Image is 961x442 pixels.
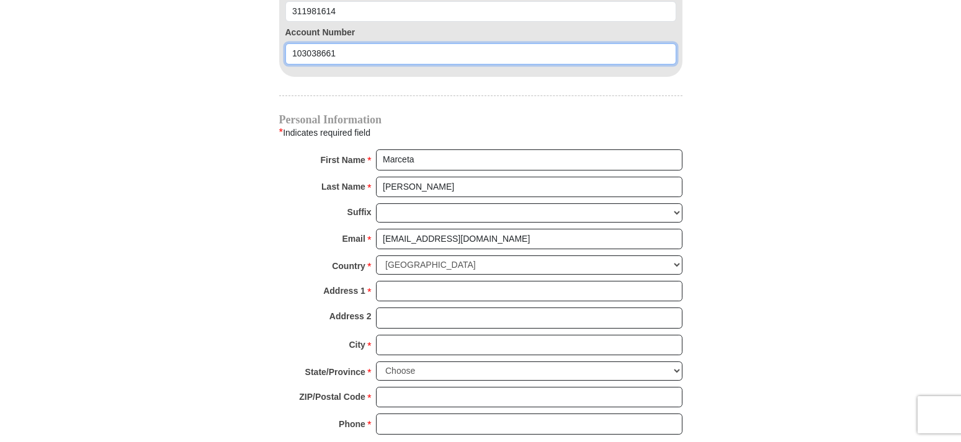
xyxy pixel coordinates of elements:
strong: Address 1 [323,282,365,299]
strong: Phone [339,415,365,433]
strong: State/Province [305,363,365,381]
strong: City [349,336,365,353]
label: Account Number [285,26,676,39]
strong: Suffix [347,203,372,221]
strong: First Name [321,151,365,169]
strong: Email [342,230,365,247]
strong: Last Name [321,178,365,195]
strong: ZIP/Postal Code [299,388,365,405]
div: Indicates required field [279,125,682,141]
h4: Personal Information [279,115,682,125]
strong: Address 2 [329,307,372,325]
strong: Country [332,257,365,275]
